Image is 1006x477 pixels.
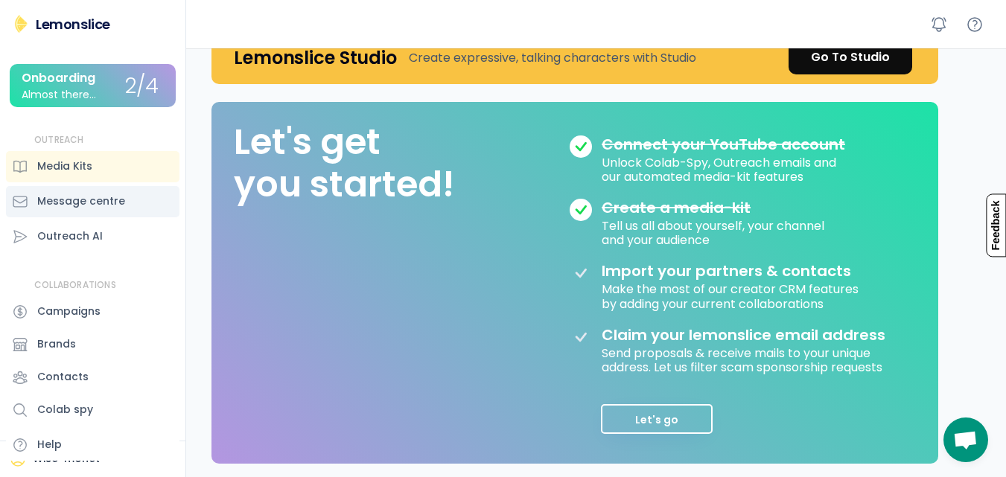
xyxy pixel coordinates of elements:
[789,41,912,74] a: Go To Studio
[602,280,862,310] div: Make the most of our creator CRM features by adding your current collaborations
[34,134,84,147] div: OUTREACH
[37,402,93,417] div: Colab spy
[37,228,103,244] div: Outreach AI
[37,159,92,174] div: Media Kits
[811,48,890,66] div: Go To Studio
[37,304,101,319] div: Campaigns
[602,197,751,218] s: Create a media-kit
[602,153,839,184] div: Unlock Colab-Spy, Outreach emails and our automated media-kit features
[601,404,713,434] button: Let's go
[37,437,62,452] div: Help
[234,121,454,206] div: Let's get you started!
[22,89,96,100] div: Almost there...
[602,134,845,155] s: Connect your YouTube account
[602,262,851,280] div: Import your partners & contacts
[234,46,397,69] h4: Lemonslice Studio
[22,71,95,85] div: Onboarding
[602,217,827,247] div: Tell us all about yourself, your channel and your audience
[36,15,110,33] div: Lemonslice
[125,75,159,98] div: 2/4
[37,193,125,209] div: Message centre
[943,417,988,462] div: Open chat
[34,279,116,292] div: COLLABORATIONS
[602,344,900,374] div: Send proposals & receive mails to your unique address. Let us filter scam sponsorship requests
[37,369,89,385] div: Contacts
[409,49,696,67] div: Create expressive, talking characters with Studio
[12,15,30,33] img: Lemonslice
[37,336,76,352] div: Brands
[602,326,885,344] div: Claim your lemonslice email address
